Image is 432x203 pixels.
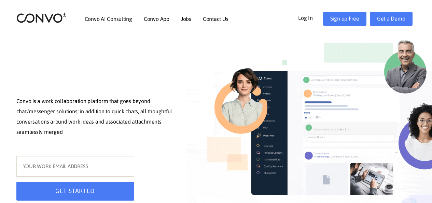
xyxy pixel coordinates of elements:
input: YOUR WORK EMAIL ADDRESS [16,156,134,177]
img: logo_2.png [16,13,67,23]
p: Convo is a work collaboration platform that goes beyond chat/messenger solutions; in addition to ... [16,96,177,139]
a: Get a Demo [370,12,413,26]
a: Contact Us [203,16,228,22]
a: Convo App [144,16,169,22]
a: Convo AI Consulting [85,16,132,22]
a: Log In [298,12,323,23]
a: Jobs [181,16,191,22]
a: Sign up Free [323,12,366,26]
button: GET STARTED [16,182,134,201]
